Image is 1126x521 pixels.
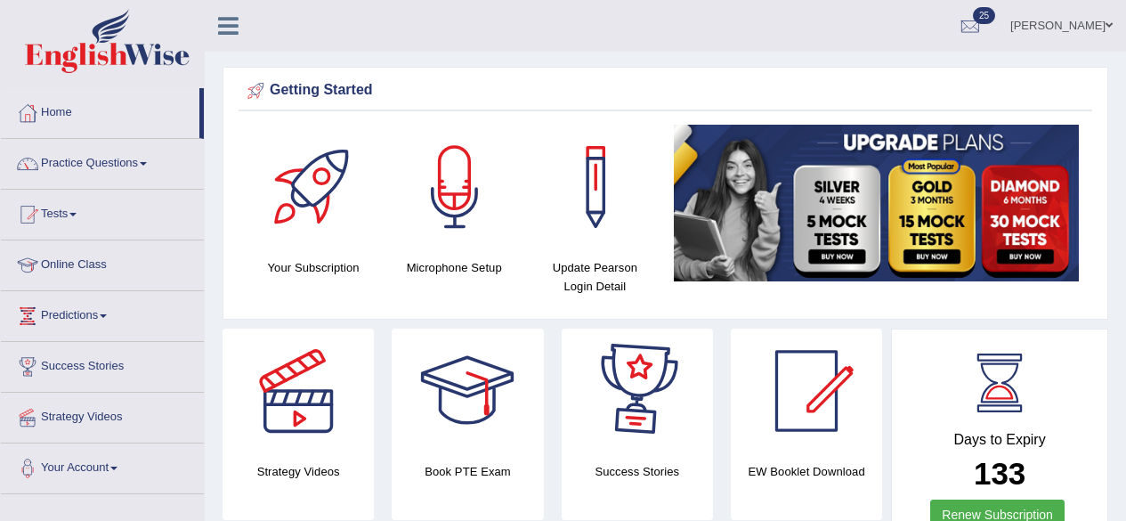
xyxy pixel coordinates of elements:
[1,393,204,437] a: Strategy Videos
[562,462,713,481] h4: Success Stories
[393,258,515,277] h4: Microphone Setup
[1,291,204,336] a: Predictions
[1,240,204,285] a: Online Class
[392,462,543,481] h4: Book PTE Exam
[974,456,1025,491] b: 133
[533,258,656,296] h4: Update Pearson Login Detail
[1,190,204,234] a: Tests
[1,342,204,387] a: Success Stories
[1,88,199,133] a: Home
[731,462,882,481] h4: EW Booklet Download
[243,77,1088,104] div: Getting Started
[252,258,375,277] h4: Your Subscription
[1,139,204,183] a: Practice Questions
[973,7,995,24] span: 25
[1,444,204,488] a: Your Account
[911,432,1088,448] h4: Days to Expiry
[223,462,374,481] h4: Strategy Videos
[674,125,1079,281] img: small5.jpg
